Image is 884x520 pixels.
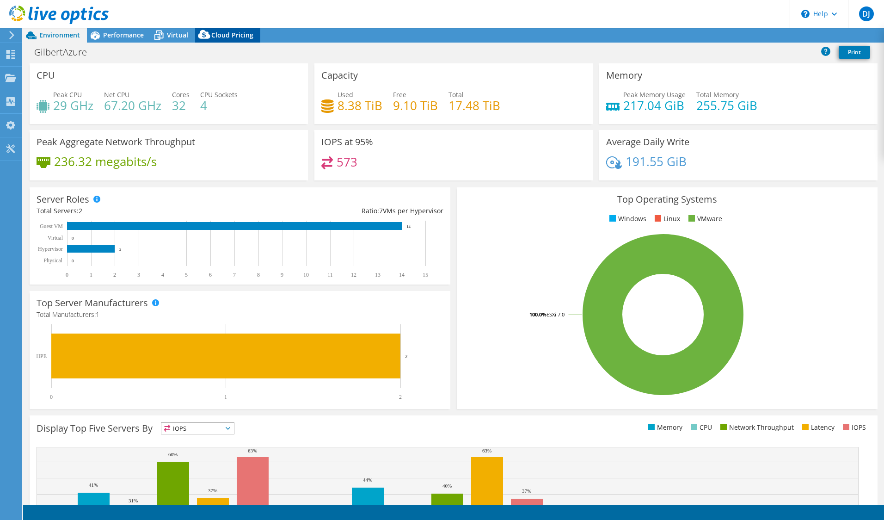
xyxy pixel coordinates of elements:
text: HPE [36,353,47,359]
text: 37% [208,488,217,493]
text: 2 [113,272,116,278]
h3: CPU [37,70,55,80]
h1: GilbertAzure [30,47,101,57]
text: 13 [375,272,381,278]
text: 40% [442,483,452,489]
div: Ratio: VMs per Hypervisor [240,206,443,216]
text: Virtual [48,235,63,241]
text: 0 [50,394,53,400]
text: 0 [72,236,74,241]
li: Windows [607,214,646,224]
li: IOPS [841,422,866,433]
h4: 29 GHz [53,100,93,111]
h4: 32 [172,100,190,111]
a: Print [839,46,870,59]
span: 7 [379,206,383,215]
h3: Top Server Manufacturers [37,298,148,308]
h4: Total Manufacturers: [37,310,443,320]
span: Net CPU [104,90,129,99]
h3: Average Daily Write [606,137,689,147]
li: Memory [646,422,682,433]
span: 2 [79,206,82,215]
text: 12 [351,272,356,278]
h3: Memory [606,70,642,80]
h4: 67.20 GHz [104,100,161,111]
span: CPU Sockets [200,90,238,99]
h4: 255.75 GiB [696,100,757,111]
text: 6 [209,272,212,278]
span: Cores [172,90,190,99]
text: 1 [224,394,227,400]
text: 63% [248,448,257,453]
text: 11 [327,272,333,278]
li: Latency [800,422,835,433]
h4: 236.32 megabits/s [54,156,157,167]
li: Network Throughput [718,422,794,433]
text: 2 [119,247,122,252]
span: Peak Memory Usage [623,90,686,99]
text: 41% [89,482,98,488]
span: Total Memory [696,90,739,99]
text: 7 [233,272,236,278]
h3: Capacity [321,70,358,80]
text: 60% [168,452,178,457]
span: Total [448,90,464,99]
span: Performance [103,31,144,39]
text: 63% [482,448,491,453]
tspan: 100.0% [529,311,546,318]
text: 8 [257,272,260,278]
h4: 573 [337,157,357,167]
h4: 4 [200,100,238,111]
text: 5 [185,272,188,278]
text: 3 [137,272,140,278]
span: Cloud Pricing [211,31,253,39]
text: Guest VM [40,223,63,229]
h4: 8.38 TiB [338,100,382,111]
span: DJ [859,6,874,21]
text: 1 [90,272,92,278]
text: 4 [161,272,164,278]
li: VMware [686,214,722,224]
text: 14 [399,272,405,278]
tspan: ESXi 7.0 [546,311,565,318]
h4: 191.55 GiB [626,156,687,167]
span: Environment [39,31,80,39]
text: 2 [399,394,402,400]
text: 9 [281,272,283,278]
text: Physical [43,257,62,264]
li: CPU [688,422,712,433]
span: Free [393,90,406,99]
span: IOPS [161,423,234,434]
text: 31% [129,498,138,503]
span: Used [338,90,353,99]
text: 0 [72,259,74,263]
text: 15 [423,272,428,278]
text: 10 [303,272,309,278]
h4: 17.48 TiB [448,100,500,111]
h4: 217.04 GiB [623,100,686,111]
h4: 9.10 TiB [393,100,438,111]
h3: Top Operating Systems [464,194,871,204]
span: Peak CPU [53,90,82,99]
text: Hypervisor [38,246,63,252]
text: 2 [405,353,408,359]
span: 1 [96,310,99,319]
li: Linux [652,214,680,224]
text: 44% [363,477,372,483]
text: 14 [406,224,411,229]
text: 37% [522,488,531,494]
span: Virtual [167,31,188,39]
h3: IOPS at 95% [321,137,373,147]
div: Total Servers: [37,206,240,216]
svg: \n [801,10,810,18]
text: 0 [66,272,68,278]
h3: Server Roles [37,194,89,204]
h3: Peak Aggregate Network Throughput [37,137,195,147]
